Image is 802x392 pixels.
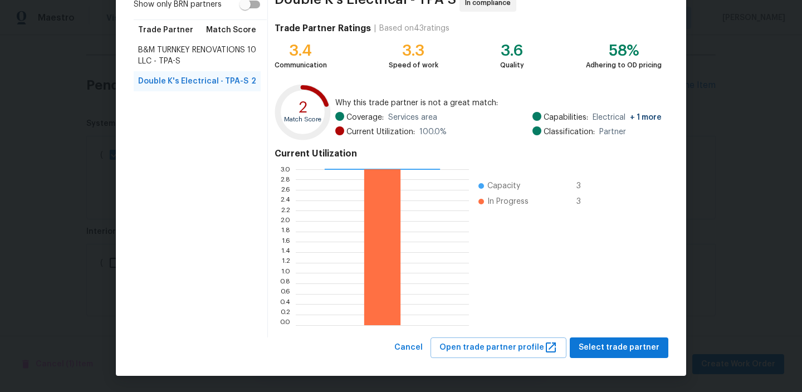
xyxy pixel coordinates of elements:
text: 2.6 [281,187,290,193]
text: 3.0 [280,166,290,173]
text: 0.6 [280,291,290,297]
text: 1.4 [281,249,290,256]
span: 2 [251,76,256,87]
div: 3.6 [500,45,524,56]
text: 0.8 [280,280,290,287]
span: Coverage: [346,112,384,123]
span: Capacity [487,180,520,192]
text: 0.4 [280,301,290,307]
text: 2.8 [280,176,290,183]
div: Based on 43 ratings [379,23,449,34]
text: 2.0 [280,218,290,224]
span: 100.0 % [419,126,447,138]
span: B&M TURNKEY RENOVATIONS LLC - TPA-S [138,45,247,67]
button: Open trade partner profile [431,337,566,358]
text: 2 [299,100,307,115]
text: 0.2 [280,311,290,318]
div: 3.4 [275,45,327,56]
div: Speed of work [389,60,438,71]
button: Select trade partner [570,337,668,358]
text: 1.0 [281,269,290,276]
h4: Current Utilization [275,148,662,159]
text: 2.2 [281,207,290,214]
span: Capabilities: [544,112,588,123]
span: Match Score [206,24,256,36]
text: Match Score [284,116,321,122]
span: In Progress [487,196,529,207]
h4: Trade Partner Ratings [275,23,371,34]
div: Quality [500,60,524,71]
div: Communication [275,60,327,71]
button: Cancel [390,337,427,358]
span: + 1 more [630,114,662,121]
span: Partner [599,126,626,138]
span: Double K's Electrical - TPA-S [138,76,248,87]
text: 0.0 [280,322,290,329]
span: Trade Partner [138,24,193,36]
div: 58% [586,45,662,56]
span: Select trade partner [579,341,659,355]
span: Why this trade partner is not a great match: [335,97,662,109]
span: 3 [576,180,594,192]
span: Current Utilization: [346,126,415,138]
span: 10 [247,45,256,67]
text: 1.6 [282,238,290,245]
span: Classification: [544,126,595,138]
span: Open trade partner profile [439,341,558,355]
span: 3 [576,196,594,207]
text: 2.4 [280,197,290,204]
text: 1.2 [282,259,290,266]
span: Cancel [394,341,423,355]
span: Services area [388,112,437,123]
text: 1.8 [281,228,290,235]
div: Adhering to OD pricing [586,60,662,71]
span: Electrical [593,112,662,123]
div: | [371,23,379,34]
div: 3.3 [389,45,438,56]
